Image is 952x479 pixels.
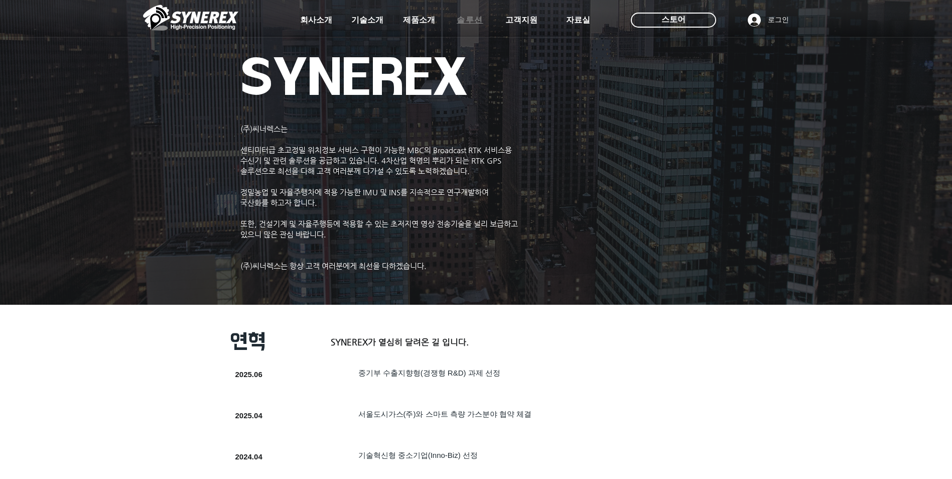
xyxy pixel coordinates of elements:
div: 스토어 [631,13,716,28]
span: 센티미터급 초고정밀 위치정보 서비스 구현이 가능한 MBC의 Broadcast RTK 서비스용 [240,146,512,154]
span: ​또한, 건설기계 및 자율주행등에 적용할 수 있는 초저지연 영상 전송기술을 널리 보급하고 있으니 많은 관심 바랍니다. [240,219,518,238]
span: 연혁 [230,330,265,352]
span: 서울도시가스(주)와 스마트 측량 가스분야 협약 체결 [358,410,532,418]
span: ​기술혁신형 중소기업(Inno-Biz) 선정 [358,451,478,459]
span: 솔루션으로 최선을 다해 고객 여러분께 다가설 수 있도록 노력하겠습니다. [240,167,470,175]
span: 수신기 및 관련 솔루션을 공급하고 있습니다. 4차산업 혁명의 뿌리가 되는 RTK GPS [240,156,501,165]
a: 자료실 [553,10,603,30]
span: ​중기부 수출지향형(경쟁형 R&D) 과제 선정 [358,369,500,377]
span: 2025.04 [235,411,262,420]
span: (주)씨너렉스는 항상 고객 여러분에게 최선을 다하겠습니다. [240,262,427,270]
span: 고객지원 [505,15,537,26]
span: 제품소개 [403,15,435,26]
a: 기술소개 [342,10,392,30]
a: 제품소개 [394,10,444,30]
span: 스토어 [661,14,686,25]
span: 정밀농업 및 자율주행차에 적용 가능한 IMU 및 INS를 지속적으로 연구개발하여 [240,188,489,196]
span: 로그인 [764,15,792,25]
span: 자료실 [566,15,590,26]
span: 2025.06 [235,370,262,379]
span: 회사소개 [300,15,332,26]
span: SYNEREX가 열심히 달려온 길 입니다. [331,337,469,347]
a: 솔루션 [445,10,495,30]
span: 국산화를 하고자 합니다. [240,198,317,207]
iframe: Wix Chat [837,436,952,479]
span: 2024.04 [235,452,262,461]
span: 기술소개 [351,15,383,26]
img: 씨너렉스_White_simbol_대지 1.png [143,3,238,33]
span: 솔루션 [457,15,483,26]
a: 회사소개 [291,10,341,30]
a: 고객지원 [496,10,547,30]
button: 로그인 [741,11,796,30]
